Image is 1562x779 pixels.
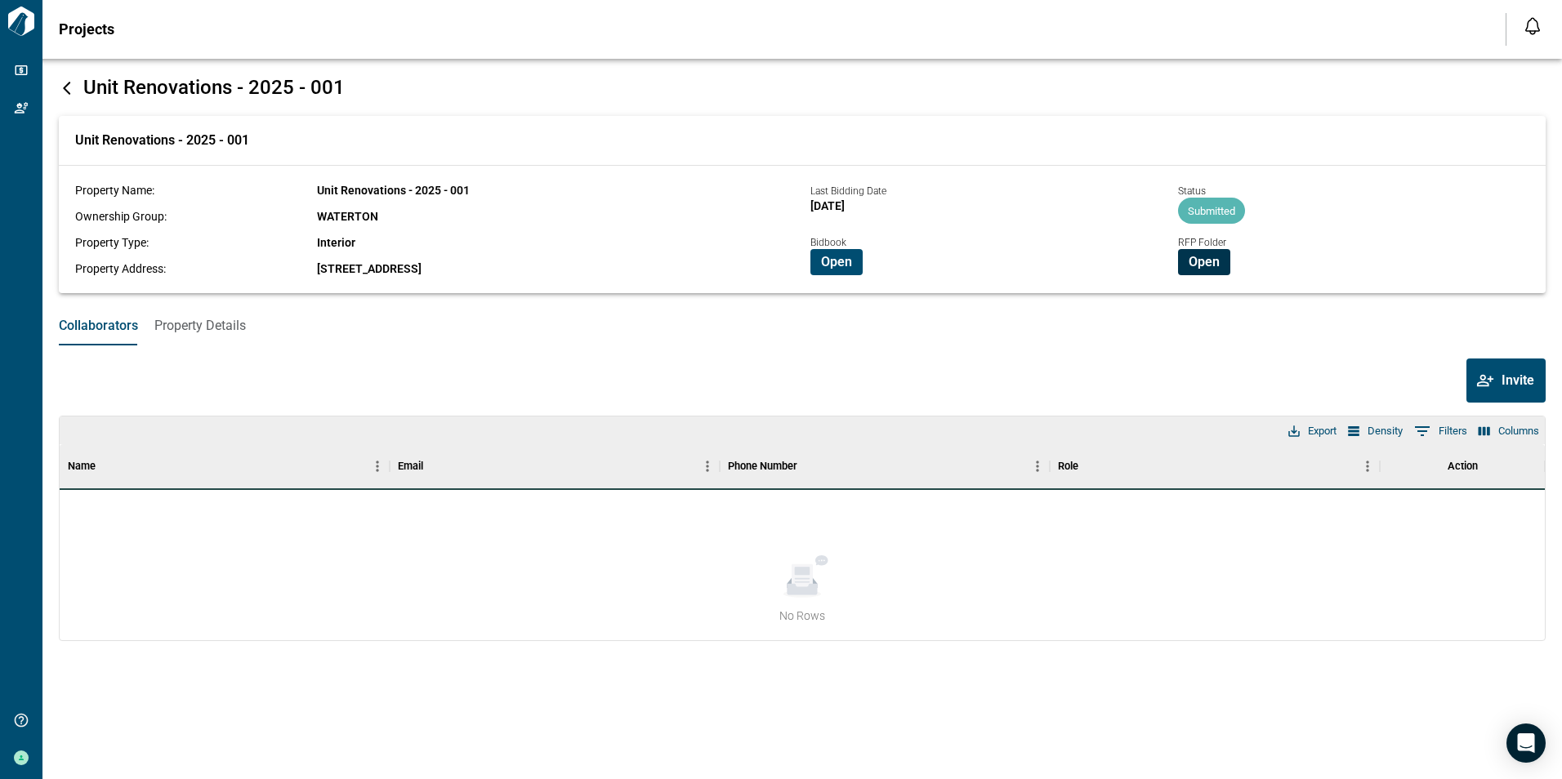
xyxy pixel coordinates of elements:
span: Status [1178,185,1206,197]
button: Menu [365,454,390,479]
div: Action [1448,443,1478,489]
button: Sort [1078,455,1101,478]
button: Density [1344,421,1407,442]
span: Unit Renovations - 2025 - 001 [75,132,249,149]
div: Name [68,443,96,489]
div: Name [60,443,390,489]
span: Submitted [1178,205,1245,217]
a: Open [1178,253,1230,269]
span: Property Address: [75,262,166,275]
span: [DATE] [810,199,845,212]
span: Open [1189,254,1220,270]
span: Property Details [154,318,246,334]
button: Menu [1025,454,1050,479]
button: Invite [1466,358,1546,403]
span: WATERTON [317,210,378,223]
button: Sort [96,455,118,478]
button: Menu [1355,454,1380,479]
span: Collaborators [59,318,138,334]
div: Phone Number [728,443,797,489]
span: Bidbook [810,237,846,248]
div: Email [398,443,423,489]
button: Open [1178,249,1230,275]
span: Interior [317,236,355,249]
div: Role [1050,443,1380,489]
div: Email [390,443,720,489]
button: Select columns [1475,421,1543,442]
span: Open [821,254,852,270]
button: Open [810,249,863,275]
div: Action [1380,443,1545,489]
span: Unit Renovations - 2025 - 001 [83,76,345,99]
span: Projects [59,21,114,38]
div: Open Intercom Messenger [1506,723,1546,763]
a: Open [810,253,863,269]
span: Last Bidding Date [810,185,886,197]
span: Property Name: [75,184,154,197]
button: Sort [423,455,446,478]
span: RFP Folder [1178,237,1226,248]
div: Role [1058,443,1078,489]
button: Open notification feed [1520,13,1546,39]
button: Menu [695,454,720,479]
button: Show filters [1410,418,1471,444]
span: Property Type: [75,236,149,249]
button: Export [1284,421,1341,442]
div: base tabs [42,306,1562,345]
div: Phone Number [720,443,1050,489]
span: No Rows [779,608,825,624]
span: Invite [1502,372,1534,389]
button: Sort [797,455,820,478]
span: Ownership Group: [75,210,167,223]
span: [STREET_ADDRESS] [317,262,422,275]
span: Unit Renovations - 2025 - 001 [317,184,470,197]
